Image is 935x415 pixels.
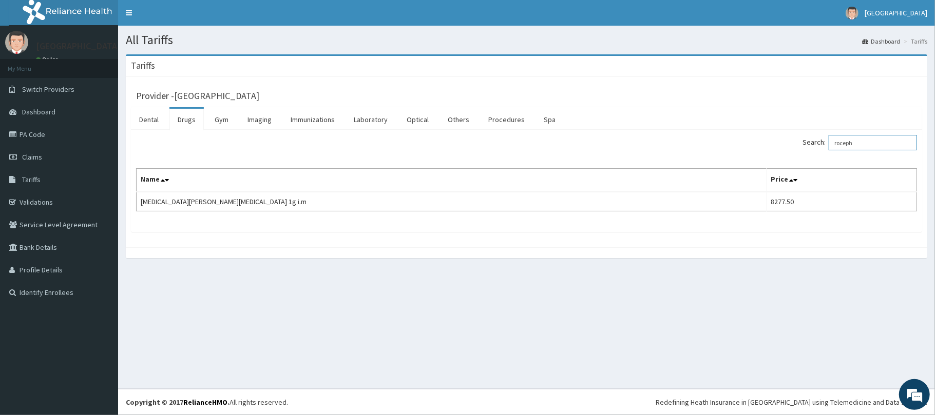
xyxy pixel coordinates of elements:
a: Imaging [239,109,280,130]
div: Redefining Heath Insurance in [GEOGRAPHIC_DATA] using Telemedicine and Data Science! [656,397,927,407]
h3: Tariffs [131,61,155,70]
a: Procedures [480,109,533,130]
img: User Image [5,31,28,54]
li: Tariffs [901,37,927,46]
footer: All rights reserved. [118,389,935,415]
a: Dashboard [862,37,900,46]
h3: Provider - [GEOGRAPHIC_DATA] [136,91,259,101]
p: [GEOGRAPHIC_DATA] [36,42,121,51]
a: Dental [131,109,167,130]
span: Tariffs [22,175,41,184]
strong: Copyright © 2017 . [126,398,230,407]
th: Price [767,169,917,192]
div: Chat with us now [53,57,173,71]
span: We're online! [60,129,142,233]
img: d_794563401_company_1708531726252_794563401 [19,51,42,77]
th: Name [137,169,767,192]
a: Drugs [169,109,204,130]
span: Dashboard [22,107,55,116]
textarea: Type your message and hit 'Enter' [5,280,196,316]
a: Laboratory [346,109,396,130]
input: Search: [829,135,917,150]
span: Claims [22,152,42,162]
a: Immunizations [282,109,343,130]
a: Gym [206,109,237,130]
a: Spa [536,109,564,130]
label: Search: [803,135,917,150]
h1: All Tariffs [126,33,927,47]
td: [MEDICAL_DATA][PERSON_NAME][MEDICAL_DATA] 1g i.m [137,192,767,211]
td: 8277.50 [767,192,917,211]
span: [GEOGRAPHIC_DATA] [865,8,927,17]
img: User Image [846,7,858,19]
a: Online [36,56,61,63]
div: Minimize live chat window [168,5,193,30]
a: Others [440,109,478,130]
span: Switch Providers [22,85,74,94]
a: Optical [398,109,437,130]
a: RelianceHMO [183,398,227,407]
